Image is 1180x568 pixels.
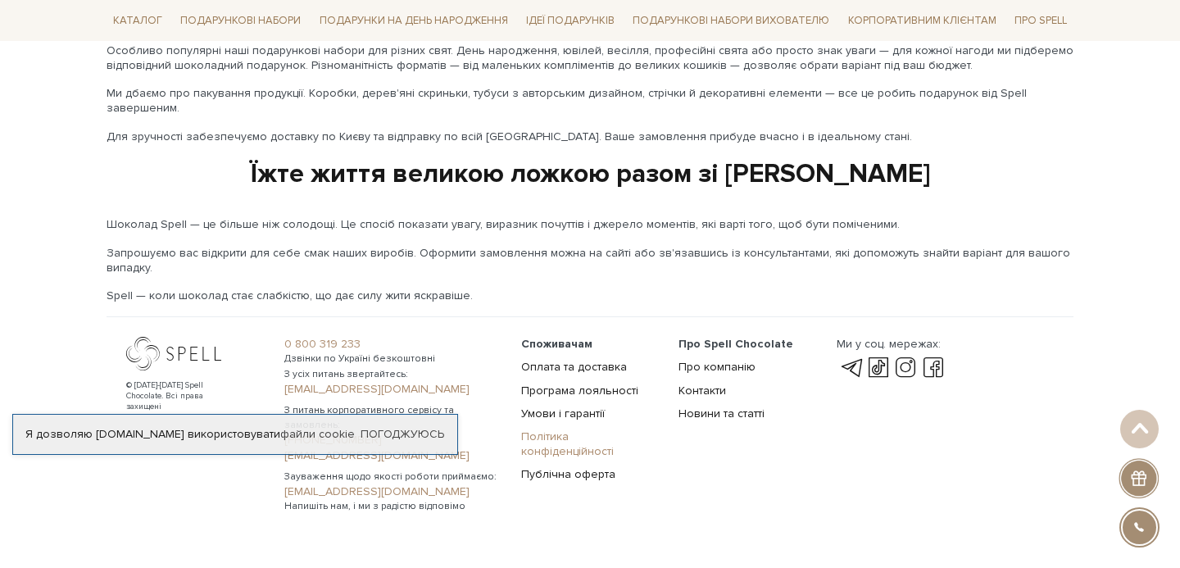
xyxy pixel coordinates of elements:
a: telegram [837,358,865,378]
p: Для зручності забезпечуємо доставку по Києву та відправку по всій [GEOGRAPHIC_DATA]. Ваше замовле... [107,130,1073,144]
p: Шоколад Spell — це більше ніж солодощі. Це спосіб показати увагу, виразник почуттів і джерело мом... [107,217,1073,232]
a: [EMAIL_ADDRESS][DOMAIN_NAME] [284,484,501,499]
span: Зауваження щодо якості роботи приймаємо: [284,470,501,484]
a: Контакти [678,384,726,398]
a: Подарунки на День народження [313,8,515,34]
span: З питань корпоративного сервісу та замовлень: [284,403,501,433]
a: Оплата та доставка [521,360,627,374]
div: Я дозволяю [DOMAIN_NAME] використовувати [13,427,457,442]
p: Ми дбаємо про пакування продукції. Коробки, дерев'яні скриньки, тубуси з авторським дизайном, стр... [107,86,1073,116]
div: Ми у соц. мережах: [837,337,947,352]
span: Напишіть нам, і ми з радістю відповімо [284,499,501,514]
a: Умови і гарантії [521,407,605,420]
a: facebook [919,358,947,378]
a: файли cookie [280,427,355,441]
a: Корпоративним клієнтам [842,7,1003,34]
span: Про Spell Chocolate [678,337,793,351]
span: З усіх питань звертайтесь: [284,367,501,382]
span: Дзвінки по Україні безкоштовні [284,352,501,366]
a: 0 800 319 233 [284,337,501,352]
a: Подарункові набори [174,8,307,34]
a: Програма лояльності [521,384,638,398]
p: Особливо популярні наші подарункові набори для різних свят. День народження, ювілей, весілля, про... [107,43,1073,73]
a: Подарункові набори вихователю [626,7,836,34]
a: tik-tok [865,358,892,378]
a: Ідеї подарунків [520,8,621,34]
span: Споживачам [521,337,592,351]
p: Запрошуємо вас відкрити для себе смак наших виробів. Оформити замовлення можна на сайті або зв'яз... [107,246,1073,275]
div: © [DATE]-[DATE] Spell Chocolate. Всі права захищені [126,380,237,412]
a: Новини та статті [678,407,765,420]
a: Каталог [107,8,169,34]
a: Погоджуюсь [361,427,444,442]
p: Spell — коли шоколад стає слабкістю, що дає силу жити яскравіше. [107,289,1073,303]
a: [EMAIL_ADDRESS][DOMAIN_NAME] [284,382,501,397]
a: [EMAIL_ADDRESS][DOMAIN_NAME] [284,448,501,463]
a: Про компанію [678,360,756,374]
a: Про Spell [1008,8,1073,34]
a: Публічна оферта [521,467,615,481]
a: Політика конфіденційності [521,429,614,458]
a: instagram [892,358,920,378]
div: Їжте життя великою ложкою разом зі [PERSON_NAME] [107,157,1073,192]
